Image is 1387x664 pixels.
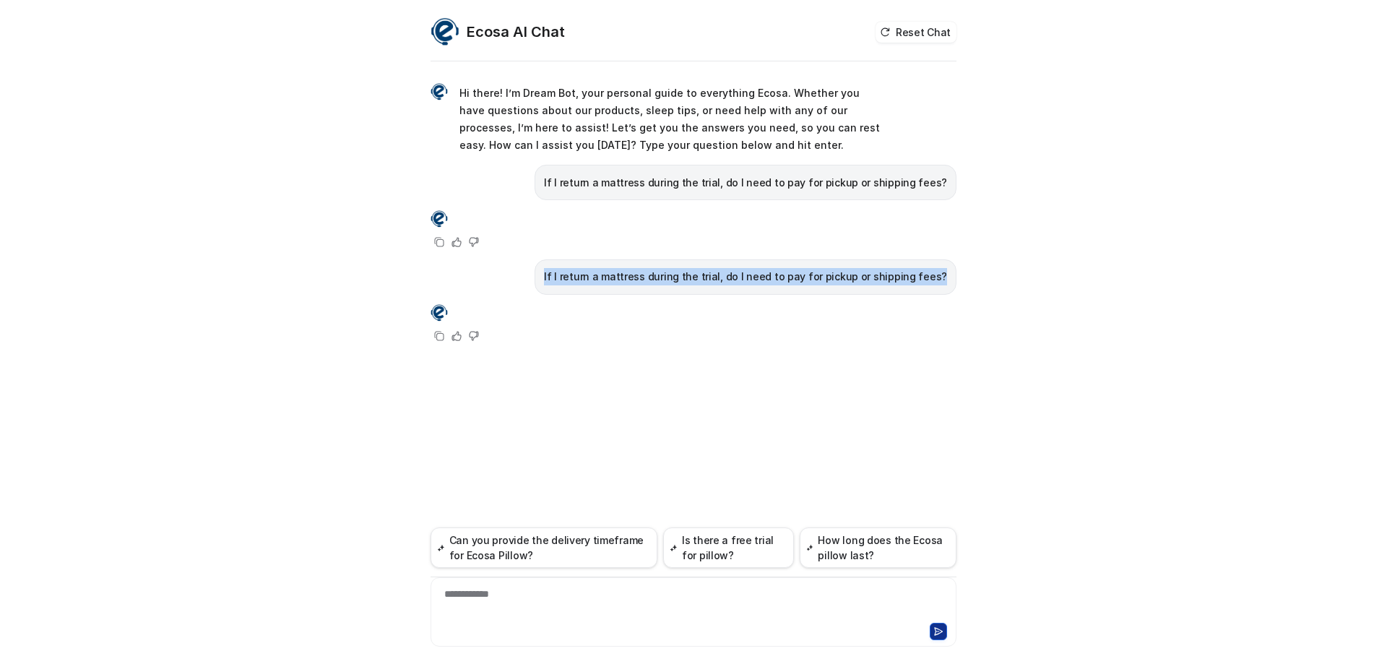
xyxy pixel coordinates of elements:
p: Hi there! I’m Dream Bot, your personal guide to everything Ecosa. Whether you have questions abou... [459,85,882,154]
img: Widget [431,210,448,228]
button: Is there a free trial for pillow? [663,527,794,568]
h2: Ecosa AI Chat [467,22,565,42]
p: If I return a mattress during the trial, do I need to pay for pickup or shipping fees? [544,174,947,191]
button: Can you provide the delivery timeframe for Ecosa Pillow? [431,527,657,568]
img: Widget [431,17,459,46]
img: Widget [431,304,448,322]
button: Reset Chat [876,22,956,43]
p: If I return a mattress during the trial, do I need to pay for pickup or shipping fees? [544,268,947,285]
button: How long does the Ecosa pillow last? [800,527,956,568]
img: Widget [431,83,448,100]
